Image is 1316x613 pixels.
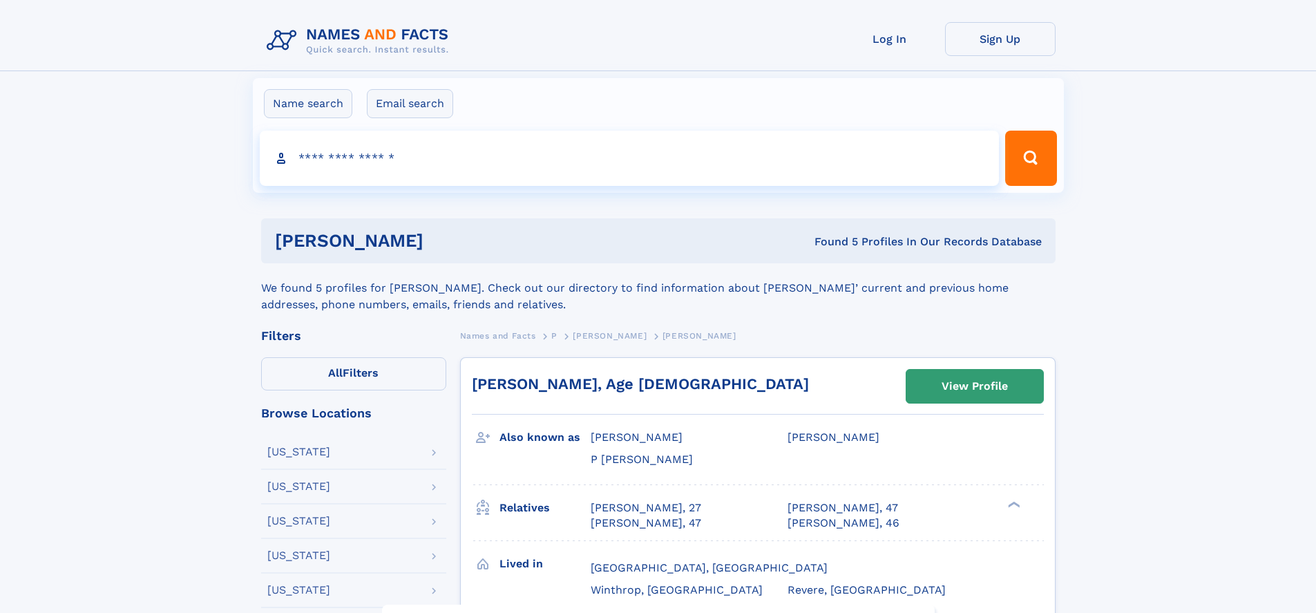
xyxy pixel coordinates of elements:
[261,330,446,342] div: Filters
[261,357,446,390] label: Filters
[267,481,330,492] div: [US_STATE]
[591,500,701,516] a: [PERSON_NAME], 27
[328,366,343,379] span: All
[1004,500,1021,509] div: ❯
[942,370,1008,402] div: View Profile
[1005,131,1056,186] button: Search Button
[367,89,453,118] label: Email search
[267,550,330,561] div: [US_STATE]
[591,431,683,444] span: [PERSON_NAME]
[267,516,330,527] div: [US_STATE]
[260,131,1000,186] input: search input
[835,22,945,56] a: Log In
[573,331,647,341] span: [PERSON_NAME]
[499,496,591,520] h3: Relatives
[788,583,946,596] span: Revere, [GEOGRAPHIC_DATA]
[573,327,647,344] a: [PERSON_NAME]
[591,583,763,596] span: Winthrop, [GEOGRAPHIC_DATA]
[261,407,446,419] div: Browse Locations
[267,585,330,596] div: [US_STATE]
[591,561,828,574] span: [GEOGRAPHIC_DATA], [GEOGRAPHIC_DATA]
[460,327,536,344] a: Names and Facts
[788,431,879,444] span: [PERSON_NAME]
[261,263,1056,313] div: We found 5 profiles for [PERSON_NAME]. Check out our directory to find information about [PERSON_...
[472,375,809,393] a: [PERSON_NAME], Age [DEMOGRAPHIC_DATA]
[945,22,1056,56] a: Sign Up
[499,552,591,576] h3: Lived in
[662,331,736,341] span: [PERSON_NAME]
[788,516,899,531] a: [PERSON_NAME], 46
[906,370,1043,403] a: View Profile
[619,234,1042,249] div: Found 5 Profiles In Our Records Database
[591,516,701,531] a: [PERSON_NAME], 47
[275,232,619,249] h1: [PERSON_NAME]
[551,327,557,344] a: P
[788,500,898,516] a: [PERSON_NAME], 47
[261,22,460,59] img: Logo Names and Facts
[499,426,591,449] h3: Also known as
[267,446,330,458] div: [US_STATE]
[591,453,693,466] span: P [PERSON_NAME]
[264,89,352,118] label: Name search
[551,331,557,341] span: P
